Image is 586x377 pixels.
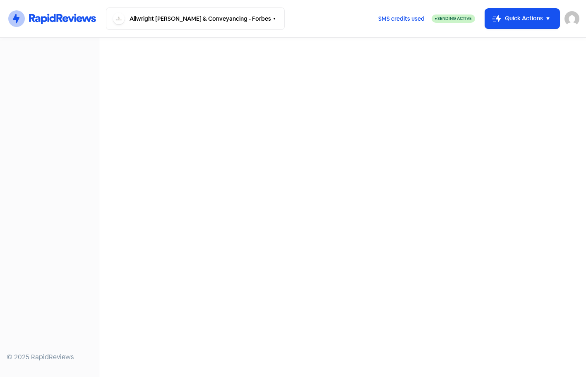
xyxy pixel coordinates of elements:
button: Allwright [PERSON_NAME] & Conveyancing - Forbes [106,7,285,30]
span: Sending Active [437,16,472,21]
img: User [564,11,579,26]
div: © 2025 RapidReviews [7,352,92,362]
span: SMS credits used [378,15,425,23]
a: Sending Active [432,14,475,24]
button: Quick Actions [485,9,560,29]
a: SMS credits used [371,14,432,22]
